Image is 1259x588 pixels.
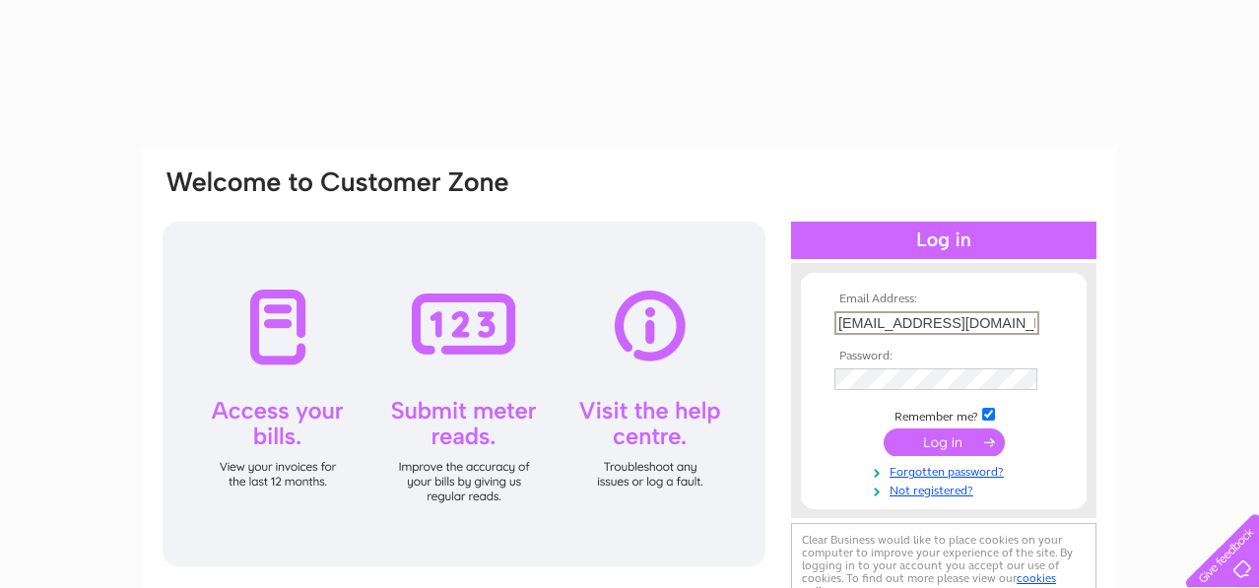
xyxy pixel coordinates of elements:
input: Submit [884,428,1005,456]
a: Not registered? [834,480,1058,498]
a: Forgotten password? [834,461,1058,480]
td: Remember me? [829,405,1058,425]
th: Email Address: [829,293,1058,306]
th: Password: [829,350,1058,363]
